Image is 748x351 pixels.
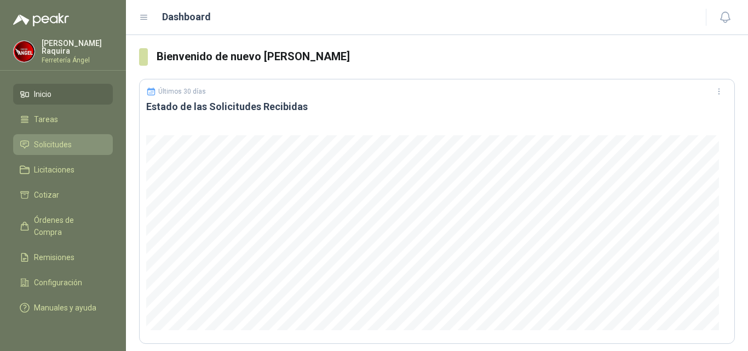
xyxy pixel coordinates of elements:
[13,134,113,155] a: Solicitudes
[34,189,59,201] span: Cotizar
[13,13,69,26] img: Logo peakr
[14,41,34,62] img: Company Logo
[34,214,102,238] span: Órdenes de Compra
[146,100,728,113] h3: Estado de las Solicitudes Recibidas
[34,251,74,263] span: Remisiones
[34,164,74,176] span: Licitaciones
[34,277,82,289] span: Configuración
[34,88,51,100] span: Inicio
[13,297,113,318] a: Manuales y ayuda
[13,159,113,180] a: Licitaciones
[13,84,113,105] a: Inicio
[42,57,113,64] p: Ferretería Ángel
[42,39,113,55] p: [PERSON_NAME] Raquira
[34,139,72,151] span: Solicitudes
[34,302,96,314] span: Manuales y ayuda
[13,109,113,130] a: Tareas
[13,272,113,293] a: Configuración
[157,48,735,65] h3: Bienvenido de nuevo [PERSON_NAME]
[162,9,211,25] h1: Dashboard
[13,210,113,243] a: Órdenes de Compra
[158,88,206,95] p: Últimos 30 días
[13,247,113,268] a: Remisiones
[34,113,58,125] span: Tareas
[13,185,113,205] a: Cotizar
